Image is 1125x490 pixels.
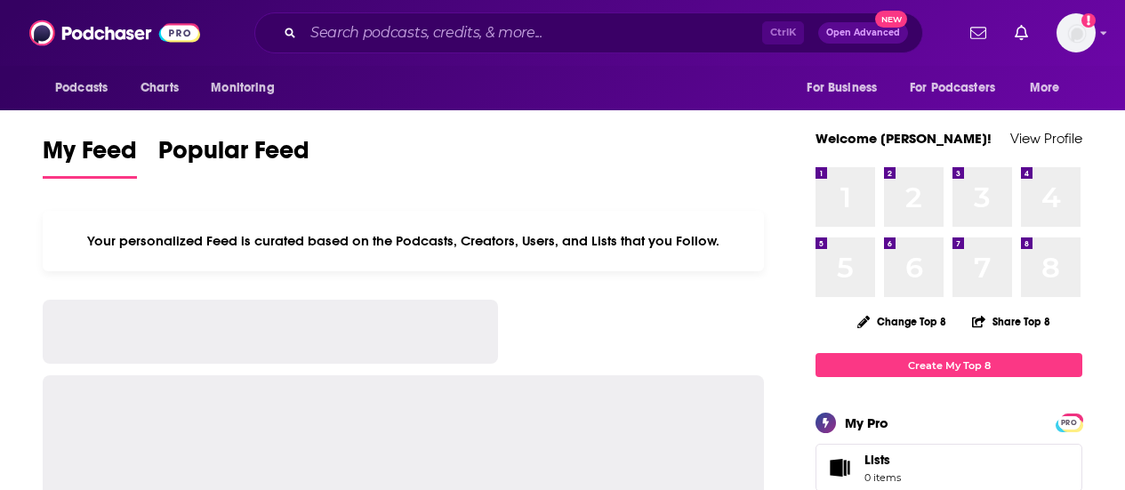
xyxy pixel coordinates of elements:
[43,135,137,179] a: My Feed
[816,130,992,147] a: Welcome [PERSON_NAME]!
[910,76,995,100] span: For Podcasters
[1010,130,1082,147] a: View Profile
[864,452,901,468] span: Lists
[29,16,200,50] img: Podchaser - Follow, Share and Rate Podcasts
[1057,13,1096,52] button: Show profile menu
[864,452,890,468] span: Lists
[1008,18,1035,48] a: Show notifications dropdown
[807,76,877,100] span: For Business
[762,21,804,44] span: Ctrl K
[129,71,189,105] a: Charts
[158,135,309,179] a: Popular Feed
[43,71,131,105] button: open menu
[1081,13,1096,28] svg: Add a profile image
[971,304,1051,339] button: Share Top 8
[847,310,957,333] button: Change Top 8
[822,455,857,480] span: Lists
[816,353,1082,377] a: Create My Top 8
[818,22,908,44] button: Open AdvancedNew
[826,28,900,37] span: Open Advanced
[898,71,1021,105] button: open menu
[794,71,899,105] button: open menu
[211,76,274,100] span: Monitoring
[254,12,923,53] div: Search podcasts, credits, & more...
[1030,76,1060,100] span: More
[198,71,297,105] button: open menu
[1058,415,1080,429] a: PRO
[864,471,901,484] span: 0 items
[1058,416,1080,430] span: PRO
[1017,71,1082,105] button: open menu
[875,11,907,28] span: New
[43,135,137,176] span: My Feed
[55,76,108,100] span: Podcasts
[43,211,764,271] div: Your personalized Feed is curated based on the Podcasts, Creators, Users, and Lists that you Follow.
[141,76,179,100] span: Charts
[845,414,888,431] div: My Pro
[1057,13,1096,52] img: User Profile
[963,18,993,48] a: Show notifications dropdown
[158,135,309,176] span: Popular Feed
[1057,13,1096,52] span: Logged in as ShannonHennessey
[303,19,762,47] input: Search podcasts, credits, & more...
